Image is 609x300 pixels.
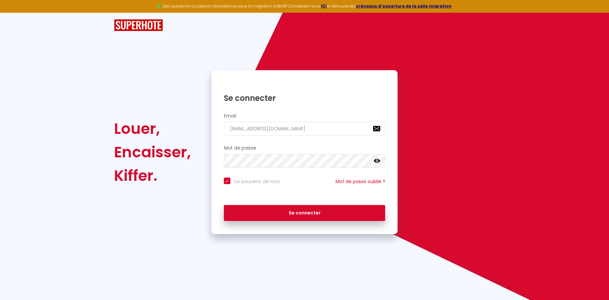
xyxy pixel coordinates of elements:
[114,164,191,187] div: Kiffer.
[114,140,191,164] div: Encaisser,
[224,145,385,151] h2: Mot de passe
[356,3,452,9] a: créneaux d'ouverture de la salle migration
[224,122,385,135] input: Ton Email
[114,117,191,140] div: Louer,
[321,3,327,9] a: ICI
[224,93,385,103] h1: Se connecter
[114,19,163,31] img: SuperHote logo
[224,113,385,119] h2: Email
[224,205,385,221] button: Se connecter
[336,178,385,185] a: Mot de passe oublié ?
